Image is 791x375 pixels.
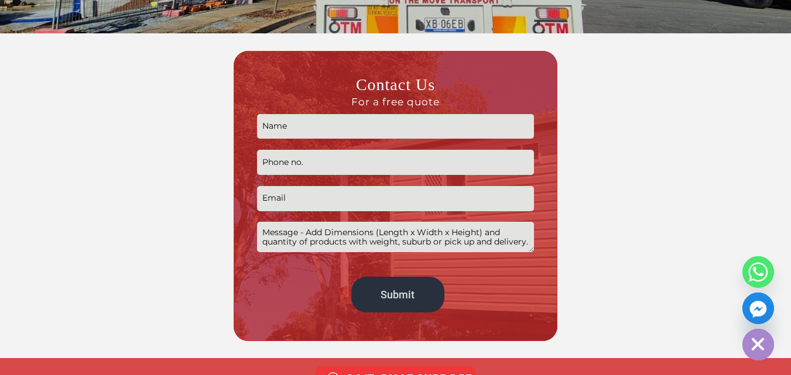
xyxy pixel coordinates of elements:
a: Whatsapp [742,256,774,288]
span: For a free quote [257,95,534,108]
form: Contact form [257,74,534,318]
input: Name [257,114,534,139]
a: Facebook_Messenger [742,293,774,324]
input: Email [257,186,534,211]
input: Submit [351,277,444,312]
h3: Contact Us [257,74,534,108]
input: Phone no. [257,150,534,175]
